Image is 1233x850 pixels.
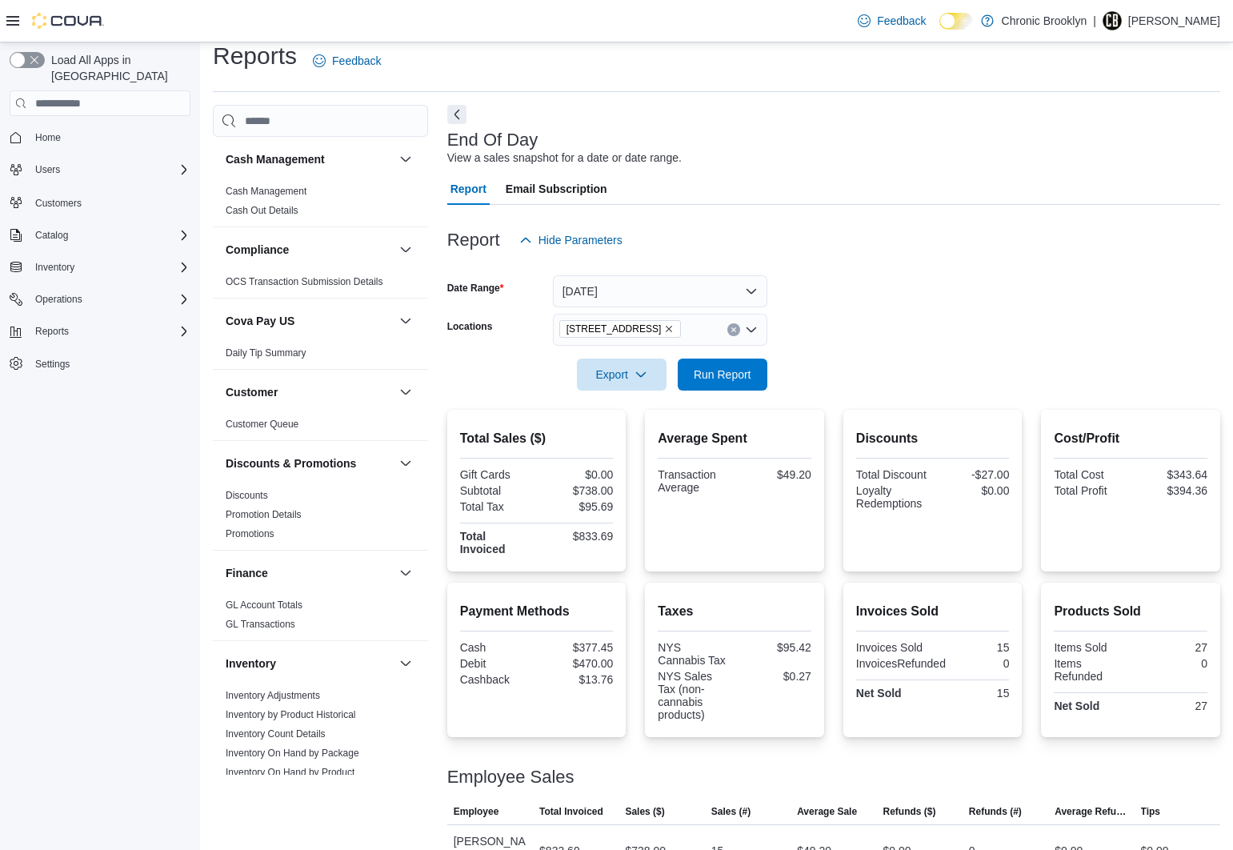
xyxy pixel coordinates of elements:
[226,619,295,630] a: GL Transactions
[856,657,946,670] div: InvoicesRefunded
[797,805,857,818] span: Average Sale
[460,641,534,654] div: Cash
[856,484,930,510] div: Loyalty Redemptions
[664,324,674,334] button: Remove 483 3rd Ave from selection in this group
[883,805,936,818] span: Refunds ($)
[213,415,428,440] div: Customer
[29,290,190,309] span: Operations
[29,226,190,245] span: Catalog
[226,656,276,672] h3: Inventory
[396,240,415,259] button: Compliance
[1055,805,1127,818] span: Average Refund
[658,429,811,448] h2: Average Spent
[447,130,538,150] h3: End Of Day
[447,320,493,333] label: Locations
[1134,484,1207,497] div: $394.36
[213,40,297,72] h1: Reports
[306,45,387,77] a: Feedback
[332,53,381,69] span: Feedback
[29,322,190,341] span: Reports
[226,151,393,167] button: Cash Management
[460,602,614,621] h2: Payment Methods
[539,484,613,497] div: $738.00
[539,530,613,543] div: $833.69
[3,352,197,375] button: Settings
[1054,602,1207,621] h2: Products Sold
[213,272,428,298] div: Compliance
[226,347,306,359] span: Daily Tip Summary
[939,13,973,30] input: Dark Mode
[213,182,428,227] div: Cash Management
[29,192,190,212] span: Customers
[539,468,613,481] div: $0.00
[226,599,302,611] span: GL Account Totals
[226,708,356,721] span: Inventory by Product Historical
[226,313,294,329] h3: Cova Pay US
[226,242,289,258] h3: Compliance
[539,500,613,513] div: $95.69
[226,565,393,581] button: Finance
[460,468,534,481] div: Gift Cards
[1054,700,1099,712] strong: Net Sold
[396,383,415,402] button: Customer
[226,656,393,672] button: Inventory
[559,320,682,338] span: 483 3rd Ave
[226,509,302,520] a: Promotion Details
[856,429,1010,448] h2: Discounts
[35,325,69,338] span: Reports
[226,242,393,258] button: Compliance
[1054,657,1127,683] div: Items Refunded
[29,355,76,374] a: Settings
[226,418,298,431] span: Customer Queue
[29,354,190,374] span: Settings
[226,748,359,759] a: Inventory On Hand by Package
[1054,484,1127,497] div: Total Profit
[396,654,415,673] button: Inventory
[1141,805,1160,818] span: Tips
[447,150,682,166] div: View a sales snapshot for a date or date range.
[538,232,623,248] span: Hide Parameters
[454,805,499,818] span: Employee
[226,689,320,702] span: Inventory Adjustments
[226,419,298,430] a: Customer Queue
[35,131,61,144] span: Home
[969,805,1022,818] span: Refunds (#)
[226,205,298,216] a: Cash Out Details
[226,690,320,701] a: Inventory Adjustments
[3,320,197,343] button: Reports
[658,641,731,667] div: NYS Cannabis Tax
[226,728,326,740] a: Inventory Count Details
[226,508,302,521] span: Promotion Details
[745,323,758,336] button: Open list of options
[226,204,298,217] span: Cash Out Details
[856,468,930,481] div: Total Discount
[35,261,74,274] span: Inventory
[856,687,902,700] strong: Net Sold
[29,290,89,309] button: Operations
[658,670,731,721] div: NYS Sales Tax (non-cannabis products)
[577,359,667,391] button: Export
[539,805,603,818] span: Total Invoiced
[226,151,325,167] h3: Cash Management
[226,767,354,778] a: Inventory On Hand by Product
[625,805,664,818] span: Sales ($)
[952,657,1010,670] div: 0
[226,384,393,400] button: Customer
[1134,700,1207,712] div: 27
[566,321,662,337] span: [STREET_ADDRESS]
[35,163,60,176] span: Users
[396,454,415,473] button: Discounts & Promotions
[553,275,767,307] button: [DATE]
[226,275,383,288] span: OCS Transaction Submission Details
[226,528,274,539] a: Promotions
[3,224,197,247] button: Catalog
[10,119,190,417] nav: Complex example
[1128,11,1220,30] p: [PERSON_NAME]
[877,13,926,29] span: Feedback
[936,468,1010,481] div: -$27.00
[506,173,607,205] span: Email Subscription
[513,224,629,256] button: Hide Parameters
[694,367,751,383] span: Run Report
